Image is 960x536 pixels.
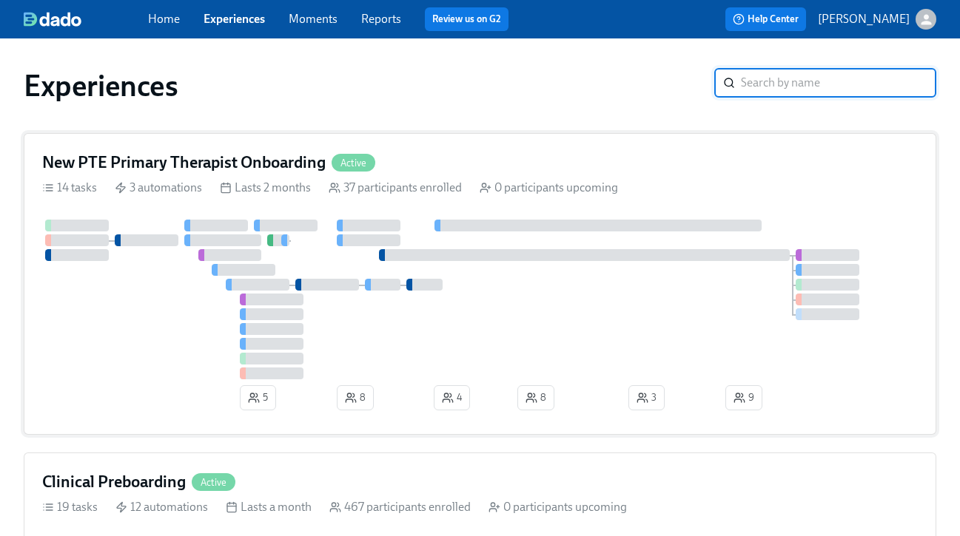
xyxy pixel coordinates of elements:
[42,180,97,196] div: 14 tasks
[517,385,554,410] button: 8
[24,68,178,104] h1: Experiences
[480,180,618,196] div: 0 participants upcoming
[42,471,186,493] h4: Clinical Preboarding
[345,390,366,405] span: 8
[248,390,268,405] span: 5
[332,157,375,169] span: Active
[289,12,338,26] a: Moments
[526,390,546,405] span: 8
[628,385,665,410] button: 3
[115,180,202,196] div: 3 automations
[637,390,657,405] span: 3
[42,499,98,515] div: 19 tasks
[442,390,462,405] span: 4
[818,9,936,30] button: [PERSON_NAME]
[741,68,936,98] input: Search by name
[115,499,208,515] div: 12 automations
[725,7,806,31] button: Help Center
[329,499,471,515] div: 467 participants enrolled
[361,12,401,26] a: Reports
[42,152,326,174] h4: New PTE Primary Therapist Onboarding
[733,12,799,27] span: Help Center
[818,11,910,27] p: [PERSON_NAME]
[329,180,462,196] div: 37 participants enrolled
[148,12,180,26] a: Home
[432,12,501,27] a: Review us on G2
[24,133,936,435] a: New PTE Primary Therapist OnboardingActive14 tasks 3 automations Lasts 2 months 37 participants e...
[337,385,374,410] button: 8
[734,390,754,405] span: 9
[489,499,627,515] div: 0 participants upcoming
[226,499,312,515] div: Lasts a month
[220,180,311,196] div: Lasts 2 months
[434,385,470,410] button: 4
[24,12,81,27] img: dado
[192,477,235,488] span: Active
[24,12,148,27] a: dado
[204,12,265,26] a: Experiences
[725,385,762,410] button: 9
[425,7,508,31] button: Review us on G2
[240,385,276,410] button: 5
